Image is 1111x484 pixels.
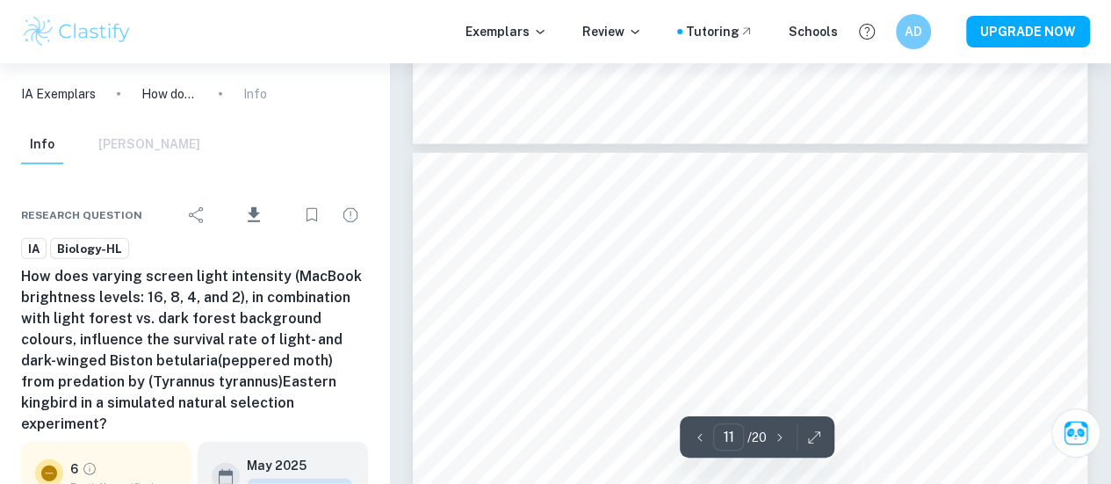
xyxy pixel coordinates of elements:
[141,84,198,104] p: How does varying screen light intensity (MacBook brightness levels: 16, 8, 4, and 2), in combinat...
[21,14,133,49] img: Clastify logo
[70,459,78,479] p: 6
[22,241,46,258] span: IA
[852,17,882,47] button: Help and Feedback
[21,207,142,223] span: Research question
[247,456,338,475] h6: May 2025
[21,84,96,104] a: IA Exemplars
[904,22,924,41] h6: AD
[179,198,214,233] div: Share
[50,238,129,260] a: Biology-HL
[21,126,63,164] button: Info
[243,84,267,104] p: Info
[896,14,931,49] button: AD
[582,22,642,41] p: Review
[218,192,291,238] div: Download
[82,461,97,477] a: Grade partially verified
[333,198,368,233] div: Report issue
[1051,408,1100,458] button: Ask Clai
[465,22,547,41] p: Exemplars
[747,428,767,447] p: / 20
[21,266,368,435] h6: How does varying screen light intensity (MacBook brightness levels: 16, 8, 4, and 2), in combinat...
[294,198,329,233] div: Bookmark
[51,241,128,258] span: Biology-HL
[686,22,754,41] a: Tutoring
[789,22,838,41] a: Schools
[21,238,47,260] a: IA
[966,16,1090,47] button: UPGRADE NOW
